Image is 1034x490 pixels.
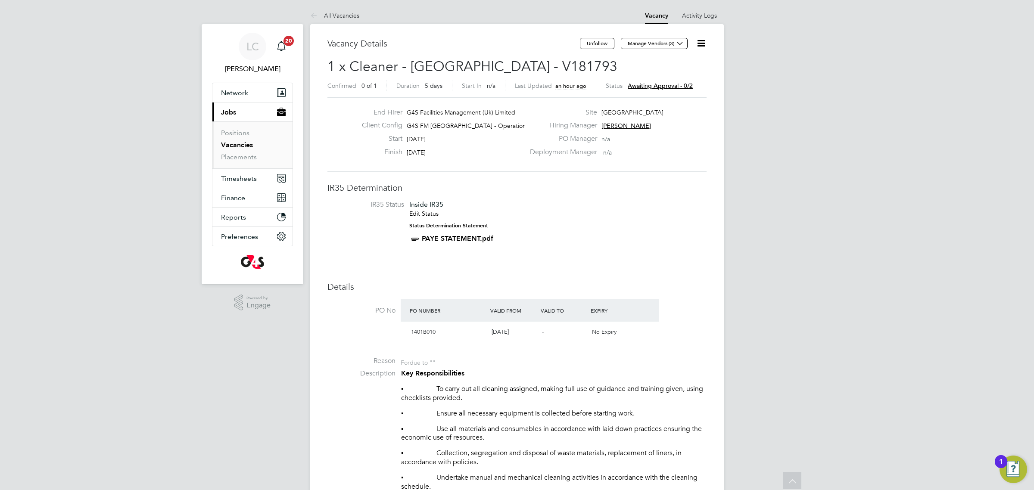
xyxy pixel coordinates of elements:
[327,82,356,90] label: Confirmed
[682,12,717,19] a: Activity Logs
[221,141,253,149] a: Vacancies
[327,369,396,378] label: Description
[246,41,259,52] span: LC
[422,234,493,242] a: PAYE STATEMENT.pdf
[409,223,488,229] strong: Status Determination Statement
[327,58,617,75] span: 1 x Cleaner - [GEOGRAPHIC_DATA] - V181793
[606,82,623,90] label: Status
[212,227,293,246] button: Preferences
[202,24,303,284] nav: Main navigation
[407,149,426,156] span: [DATE]
[212,169,293,188] button: Timesheets
[525,148,597,157] label: Deployment Manager
[407,109,515,116] span: G4S Facilities Management (Uk) Limited
[355,134,402,143] label: Start
[601,135,610,143] span: n/a
[539,303,589,318] div: Valid To
[621,38,688,49] button: Manage Vendors (3)
[645,12,668,19] a: Vacancy
[401,369,464,377] strong: Key Responsibilities
[589,303,639,318] div: Expiry
[1000,456,1027,483] button: Open Resource Center, 1 new notification
[212,83,293,102] button: Network
[212,208,293,226] button: Reports
[283,36,294,46] span: 20
[396,82,420,90] label: Duration
[221,108,236,116] span: Jobs
[212,33,293,74] a: LC[PERSON_NAME]
[525,108,597,117] label: Site
[310,12,359,19] a: All Vacancies
[601,122,651,130] span: [PERSON_NAME]
[355,148,402,157] label: Finish
[488,303,539,318] div: Valid From
[407,122,530,130] span: G4S FM [GEOGRAPHIC_DATA] - Operational
[246,295,271,302] span: Powered by
[409,200,443,208] span: Inside IR35
[212,255,293,269] a: Go to home page
[361,82,377,90] span: 0 of 1
[221,213,246,221] span: Reports
[407,135,426,143] span: [DATE]
[212,121,293,168] div: Jobs
[212,102,293,121] button: Jobs
[492,328,509,335] span: [DATE]
[327,38,580,49] h3: Vacancy Details
[327,357,396,366] label: Reason
[408,303,488,318] div: PO Number
[355,108,402,117] label: End Hirer
[580,38,614,49] button: Unfollow
[487,82,495,90] span: n/a
[212,64,293,74] span: Lilingxi Chen
[212,188,293,207] button: Finance
[221,129,249,137] a: Positions
[336,200,404,209] label: IR35 Status
[241,255,264,269] img: g4s-logo-retina.png
[234,295,271,311] a: Powered byEngage
[221,174,257,183] span: Timesheets
[355,121,402,130] label: Client Config
[409,210,439,217] a: Edit Status
[601,109,663,116] span: [GEOGRAPHIC_DATA]
[425,82,442,90] span: 5 days
[401,357,436,366] div: For due to ""
[555,82,586,90] span: an hour ago
[401,449,707,467] p: ▪ Collection, segregation and disposal of waste materials, replacement of liners, in accordance w...
[462,82,482,90] label: Start In
[603,149,612,156] span: n/a
[515,82,552,90] label: Last Updated
[401,409,707,418] p: ▪ Ensure all necessary equipment is collected before starting work.
[542,328,544,335] span: -
[221,194,245,202] span: Finance
[411,328,436,335] span: 1401B010
[327,306,396,315] label: PO No
[221,233,258,241] span: Preferences
[592,328,617,335] span: No Expiry
[327,182,707,193] h3: IR35 Determination
[221,89,248,97] span: Network
[999,462,1003,473] div: 1
[327,281,707,292] h3: Details
[221,153,257,161] a: Placements
[628,82,693,90] span: Awaiting approval - 0/2
[273,33,290,60] a: 20
[525,121,597,130] label: Hiring Manager
[401,385,707,403] p: ▪ To carry out all cleaning assigned, making full use of guidance and training given, using check...
[401,425,707,443] p: ▪ Use all materials and consumables in accordance with laid down practices ensuring the economic ...
[246,302,271,309] span: Engage
[525,134,597,143] label: PO Manager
